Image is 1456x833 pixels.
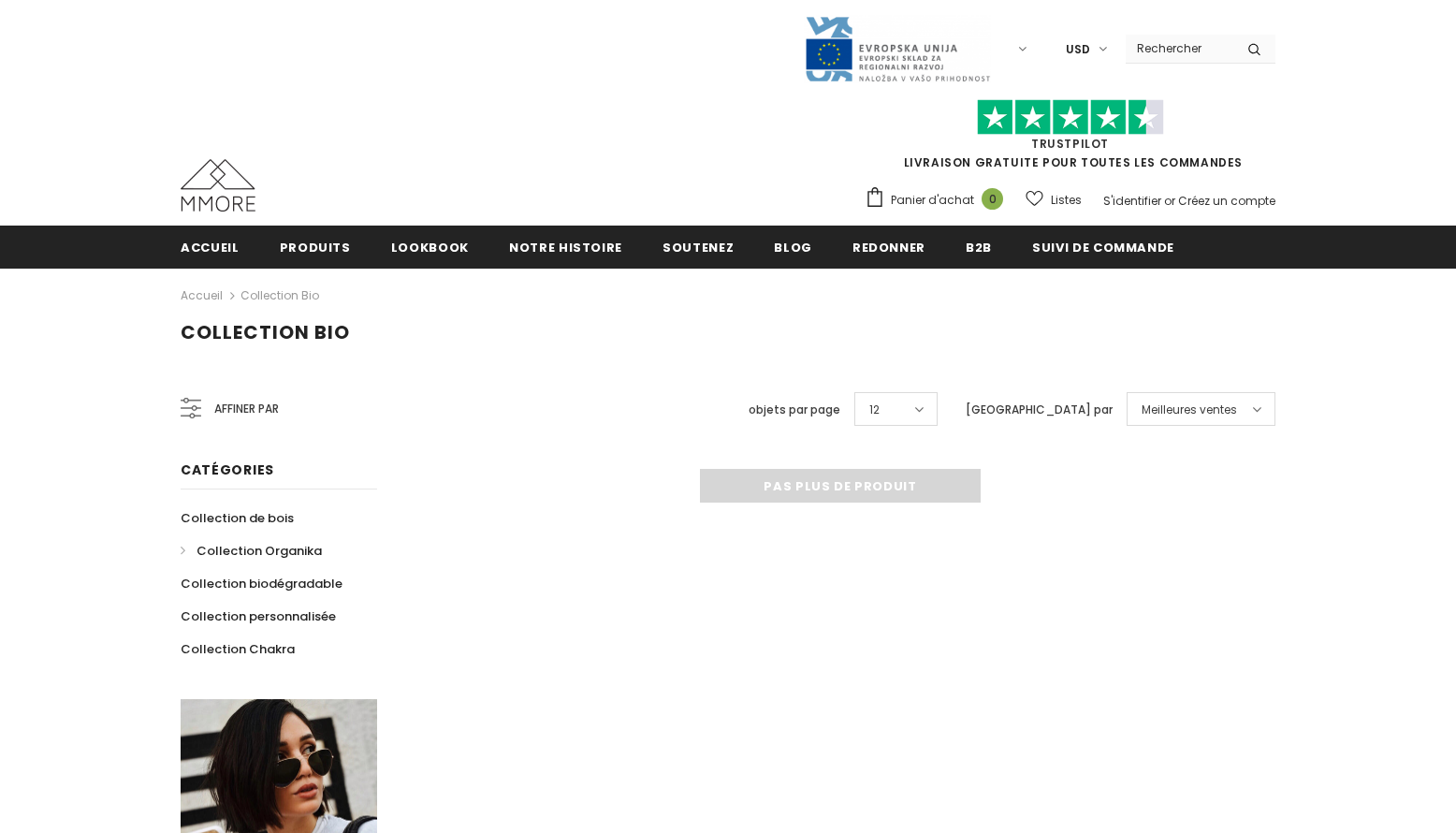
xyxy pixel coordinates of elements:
[1051,191,1082,210] span: Listes
[865,108,1275,170] span: LIVRAISON GRATUITE POUR TOUTES LES COMMANDES
[977,99,1164,136] img: Faites confiance aux étoiles pilotes
[181,534,322,567] a: Collection Organika
[662,239,734,256] span: soutenez
[197,542,322,560] span: Collection Organika
[1103,193,1161,209] a: S'identifier
[181,502,294,534] a: Collection de bois
[865,186,1012,214] a: Panier d'achat 0
[1031,136,1109,152] a: TrustPilot
[1126,35,1233,62] input: Search Site
[749,401,840,419] label: objets par page
[1026,183,1082,216] a: Listes
[181,567,342,600] a: Collection biodégradable
[181,509,294,527] span: Collection de bois
[1142,401,1237,419] span: Meilleures ventes
[181,460,274,479] span: Catégories
[181,633,295,665] a: Collection Chakra
[662,226,734,268] a: soutenez
[1178,193,1275,209] a: Créez un compte
[181,575,342,592] span: Collection biodégradable
[774,226,812,268] a: Blog
[966,226,992,268] a: B2B
[509,239,622,256] span: Notre histoire
[280,239,351,256] span: Produits
[982,188,1003,210] span: 0
[240,287,319,303] a: Collection Bio
[869,401,880,419] span: 12
[852,239,925,256] span: Redonner
[891,191,974,210] span: Panier d'achat
[181,159,255,212] img: Cas MMORE
[181,640,295,658] span: Collection Chakra
[1066,40,1090,59] span: USD
[852,226,925,268] a: Redonner
[1164,193,1175,209] span: or
[804,15,991,83] img: Javni Razpis
[181,239,240,256] span: Accueil
[181,226,240,268] a: Accueil
[1032,239,1174,256] span: Suivi de commande
[509,226,622,268] a: Notre histoire
[1032,226,1174,268] a: Suivi de commande
[966,401,1113,419] label: [GEOGRAPHIC_DATA] par
[280,226,351,268] a: Produits
[391,239,469,256] span: Lookbook
[391,226,469,268] a: Lookbook
[214,399,279,419] span: Affiner par
[804,40,991,56] a: Javni Razpis
[181,285,223,307] a: Accueil
[966,239,992,256] span: B2B
[181,319,350,345] span: Collection Bio
[181,600,336,633] a: Collection personnalisée
[774,239,812,256] span: Blog
[181,607,336,625] span: Collection personnalisée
